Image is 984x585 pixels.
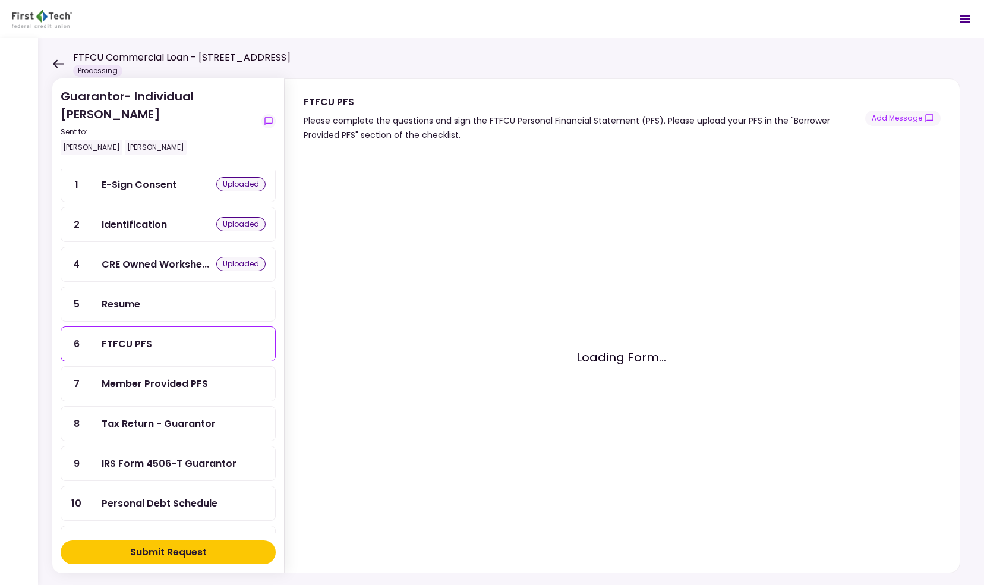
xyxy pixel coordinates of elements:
a: 1E-Sign Consentuploaded [61,167,276,202]
div: 11 [61,526,92,560]
div: FTFCU PFS [304,95,865,109]
div: 4 [61,247,92,281]
a: 2Identificationuploaded [61,207,276,242]
div: IRS Form 4506-T Guarantor [102,456,236,471]
div: Loading Form... [304,161,938,553]
h1: FTFCU Commercial Loan - [STREET_ADDRESS] [73,51,291,65]
a: 11COFSA- Guarantor [61,526,276,561]
div: uploaded [216,257,266,271]
a: 4CRE Owned Worksheetuploaded [61,247,276,282]
div: Tax Return - Guarantor [102,416,216,431]
div: FTFCU PFS [102,336,152,351]
div: FTFCU PFSPlease complete the questions and sign the FTFCU Personal Financial Statement (PFS). Ple... [284,78,960,573]
div: uploaded [216,217,266,231]
div: [PERSON_NAME] [61,140,122,155]
a: 10Personal Debt Schedule [61,486,276,521]
img: Partner icon [12,10,72,28]
button: show-messages [865,111,941,126]
div: Member Provided PFS [102,376,208,391]
a: 9IRS Form 4506-T Guarantor [61,446,276,481]
div: 8 [61,407,92,441]
a: 5Resume [61,287,276,322]
div: 5 [61,287,92,321]
div: Submit Request [130,545,207,559]
a: 7Member Provided PFS [61,366,276,401]
div: Sent to: [61,127,257,137]
div: Personal Debt Schedule [102,496,217,511]
button: Submit Request [61,540,276,564]
div: 6 [61,327,92,361]
button: show-messages [261,114,276,128]
div: 7 [61,367,92,401]
div: E-Sign Consent [102,177,176,192]
div: uploaded [216,177,266,191]
div: 9 [61,446,92,480]
a: 8Tax Return - Guarantor [61,406,276,441]
a: 6FTFCU PFS [61,326,276,361]
div: CRE Owned Worksheet [102,257,209,272]
div: [PERSON_NAME] [125,140,187,155]
div: 10 [61,486,92,520]
div: Please complete the questions and sign the FTFCU Personal Financial Statement (PFS). Please uploa... [304,114,865,142]
div: Processing [73,65,122,77]
div: Resume [102,297,140,312]
div: 2 [61,207,92,241]
button: Open menu [951,5,979,33]
div: Identification [102,217,167,232]
div: Guarantor- Individual [PERSON_NAME] [61,87,257,155]
div: 1 [61,168,92,202]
